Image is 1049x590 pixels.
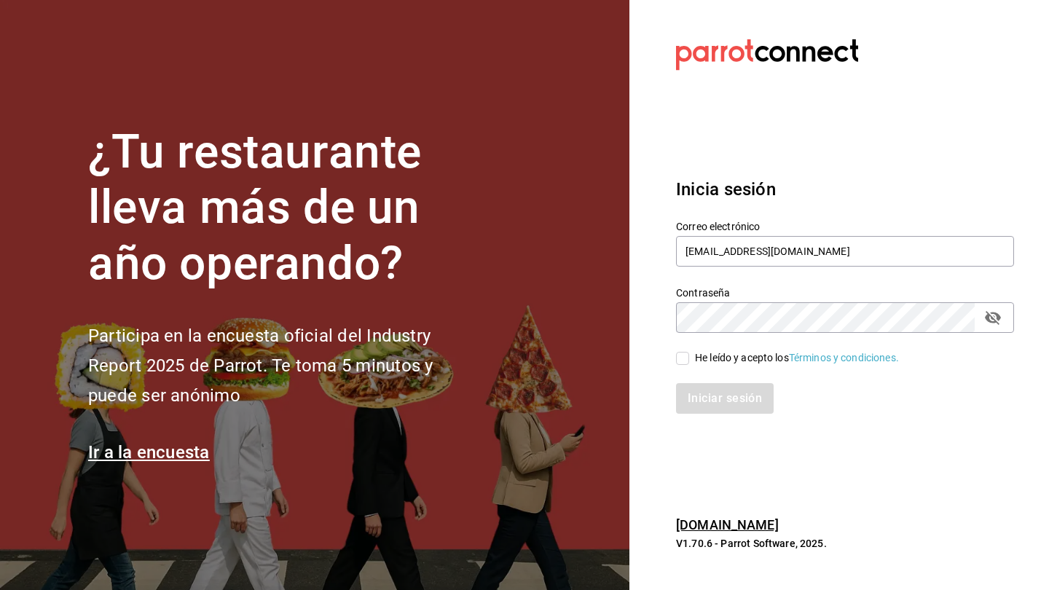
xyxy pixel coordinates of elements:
[676,536,1014,551] p: V1.70.6 - Parrot Software, 2025.
[88,442,210,463] a: Ir a la encuesta
[676,236,1014,267] input: Ingresa tu correo electrónico
[676,221,1014,231] label: Correo electrónico
[676,517,779,532] a: [DOMAIN_NAME]
[981,305,1005,330] button: passwordField
[676,287,1014,297] label: Contraseña
[676,176,1014,202] h3: Inicia sesión
[88,125,482,292] h1: ¿Tu restaurante lleva más de un año operando?
[789,352,899,363] a: Términos y condiciones.
[695,350,899,366] div: He leído y acepto los
[88,321,482,410] h2: Participa en la encuesta oficial del Industry Report 2025 de Parrot. Te toma 5 minutos y puede se...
